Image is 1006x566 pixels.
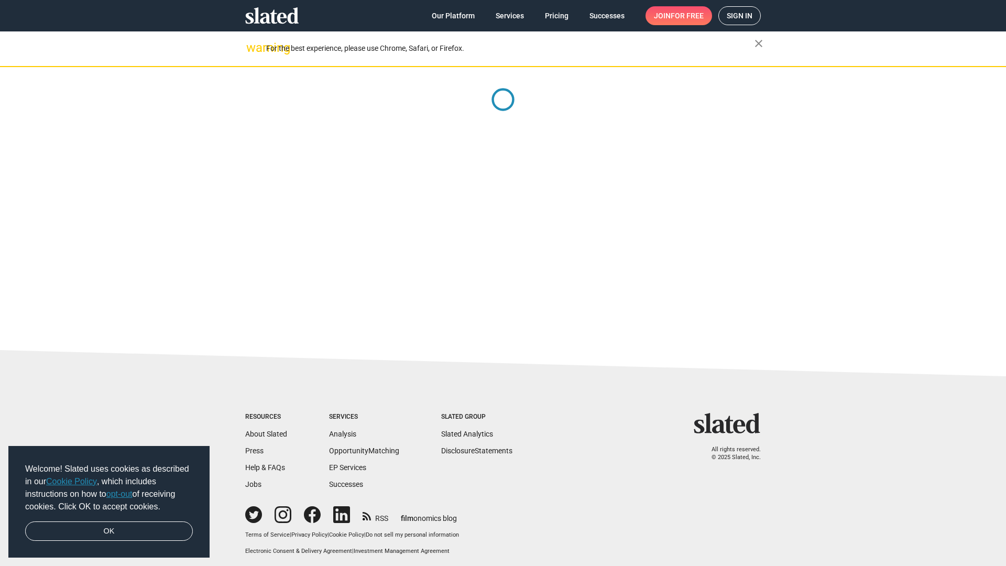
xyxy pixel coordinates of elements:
[327,531,329,538] span: |
[329,463,366,472] a: EP Services
[752,37,765,50] mat-icon: close
[245,531,290,538] a: Terms of Service
[266,41,754,56] div: For the best experience, please use Chrome, Safari, or Firefox.
[245,548,352,554] a: Electronic Consent & Delivery Agreement
[290,531,291,538] span: |
[701,446,761,461] p: All rights reserved. © 2025 Slated, Inc.
[718,6,761,25] a: Sign in
[352,548,354,554] span: |
[25,463,193,513] span: Welcome! Slated uses cookies as described in our , which includes instructions on how to of recei...
[646,6,712,25] a: Joinfor free
[246,41,259,54] mat-icon: warning
[245,413,287,421] div: Resources
[441,430,493,438] a: Slated Analytics
[245,463,285,472] a: Help & FAQs
[354,548,450,554] a: Investment Management Agreement
[46,477,97,486] a: Cookie Policy
[401,505,457,524] a: filmonomics blog
[496,6,524,25] span: Services
[329,531,364,538] a: Cookie Policy
[364,531,366,538] span: |
[329,413,399,421] div: Services
[401,514,413,523] span: film
[423,6,483,25] a: Our Platform
[291,531,327,538] a: Privacy Policy
[329,430,356,438] a: Analysis
[245,430,287,438] a: About Slated
[487,6,532,25] a: Services
[8,446,210,558] div: cookieconsent
[363,507,388,524] a: RSS
[245,447,264,455] a: Press
[545,6,568,25] span: Pricing
[441,413,512,421] div: Slated Group
[366,531,459,539] button: Do not sell my personal information
[671,6,704,25] span: for free
[245,480,261,488] a: Jobs
[25,521,193,541] a: dismiss cookie message
[441,447,512,455] a: DisclosureStatements
[589,6,625,25] span: Successes
[106,489,133,498] a: opt-out
[537,6,577,25] a: Pricing
[581,6,633,25] a: Successes
[329,480,363,488] a: Successes
[727,7,752,25] span: Sign in
[654,6,704,25] span: Join
[329,447,399,455] a: OpportunityMatching
[432,6,475,25] span: Our Platform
